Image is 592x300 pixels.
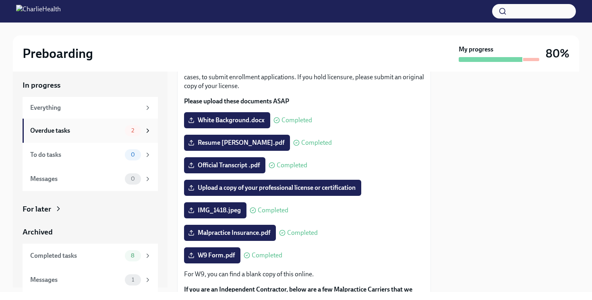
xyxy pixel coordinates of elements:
[30,150,122,159] div: To do tasks
[184,180,361,196] label: Upload a copy of your professional license or certification
[126,127,139,134] span: 2
[546,46,569,61] h3: 80%
[287,230,318,236] span: Completed
[127,277,139,283] span: 1
[184,247,240,263] label: W9 Form.pdf
[277,162,307,168] span: Completed
[190,206,241,214] span: IMG_1418.jpeg
[190,116,265,124] span: White Background.docx
[126,152,140,158] span: 0
[23,45,93,62] h2: Preboarding
[184,225,276,241] label: Malpractice Insurance.pdf
[23,119,158,143] a: Overdue tasks2
[30,126,122,135] div: Overdue tasks
[190,251,235,259] span: W9 Form.pdf
[16,5,61,18] img: CharlieHealth
[23,167,158,191] a: Messages0
[23,227,158,237] a: Archived
[30,251,122,260] div: Completed tasks
[126,176,140,182] span: 0
[190,229,270,237] span: Malpractice Insurance.pdf
[184,112,270,128] label: White Background.docx
[301,140,332,146] span: Completed
[282,117,312,123] span: Completed
[23,244,158,268] a: Completed tasks8
[184,64,424,90] p: The following documents are needed to complete your contractor profile and, in some cases, to sub...
[23,80,158,90] a: In progress
[258,207,288,214] span: Completed
[184,270,424,279] p: For W9, you can find a blank copy of this online.
[23,268,158,292] a: Messages1
[190,139,284,147] span: Resume [PERSON_NAME].pdf
[190,184,356,192] span: Upload a copy of your professional license or certification
[184,202,246,218] label: IMG_1418.jpeg
[252,252,282,259] span: Completed
[23,204,51,214] div: For later
[23,204,158,214] a: For later
[23,143,158,167] a: To do tasks0
[30,103,141,112] div: Everything
[126,253,139,259] span: 8
[184,157,265,173] label: Official Transcript .pdf
[459,45,493,54] strong: My progress
[30,275,122,284] div: Messages
[23,97,158,119] a: Everything
[190,161,260,169] span: Official Transcript .pdf
[184,135,290,151] label: Resume [PERSON_NAME].pdf
[30,175,122,183] div: Messages
[184,97,289,105] strong: Please upload these documents ASAP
